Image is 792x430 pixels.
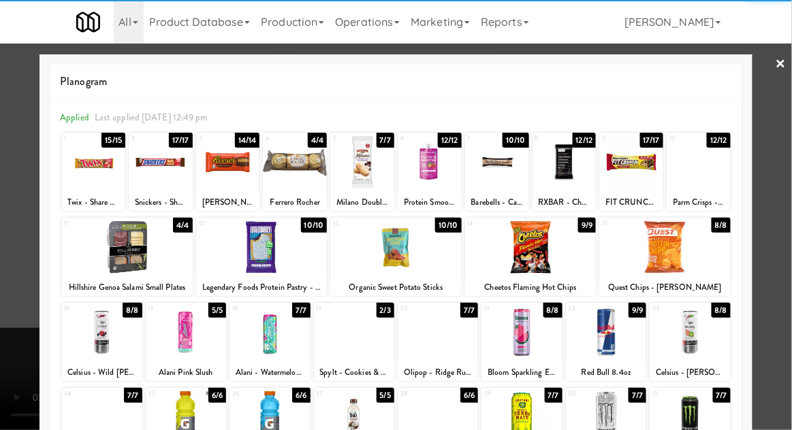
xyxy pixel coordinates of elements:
[332,194,392,211] div: Milano Double Dark Chocolate Cookies
[131,194,191,211] div: Snickers - Share Size
[599,133,663,211] div: 917/17FIT CRUNCH - Peanut Butter Protein Bar
[292,388,310,403] div: 6/6
[229,364,310,381] div: Alani - Watermelon Wave
[208,303,226,318] div: 5/5
[776,44,787,86] a: ×
[330,279,462,296] div: Organic Sweet Potato Sticks
[169,133,193,148] div: 17/17
[465,194,529,211] div: Barebells - Caramel Cashew
[545,388,563,403] div: 7/7
[438,133,462,148] div: 12/12
[650,364,730,381] div: Celsius - [PERSON_NAME]
[333,133,362,144] div: 5
[60,71,732,92] span: Planogram
[465,133,529,211] div: 710/10Barebells - Caramel Cashew
[578,218,596,233] div: 9/9
[569,388,606,399] div: 30
[543,303,563,318] div: 8/8
[435,218,462,233] div: 10/10
[173,218,192,233] div: 4/4
[76,10,100,34] img: Micromart
[377,133,394,148] div: 7/7
[208,388,226,403] div: 6/6
[484,303,522,314] div: 21
[265,194,325,211] div: Ferrero Rocher
[460,388,478,403] div: 6/6
[199,133,228,144] div: 3
[535,194,595,211] div: RXBAR - Chocolate Sea Salt
[652,364,728,381] div: Celsius - [PERSON_NAME]
[602,133,631,144] div: 9
[60,111,89,124] span: Applied
[400,364,476,381] div: Olipop - Ridge Rush
[148,364,224,381] div: Alani Pink Slush
[317,388,354,399] div: 27
[569,303,606,314] div: 22
[467,279,595,296] div: Cheetos Flaming Hot Chips
[669,133,699,144] div: 10
[64,218,127,229] div: 11
[568,364,644,381] div: Red Bull 8.4oz
[314,303,394,381] div: 192/3Spylt - Cookies & Cream
[535,133,565,144] div: 8
[232,388,270,399] div: 26
[400,303,438,314] div: 20
[61,218,193,296] div: 114/4Hillshire Genoa Salami Small Plates
[503,133,529,148] div: 10/10
[196,279,328,296] div: Legendary Foods Protein Pastry - Blueberry
[330,218,462,296] div: 1310/10Organic Sweet Potato Sticks
[129,194,193,211] div: Snickers - Share Size
[292,303,310,318] div: 7/7
[61,279,193,296] div: Hillshire Genoa Salami Small Plates
[467,194,527,211] div: Barebells - Caramel Cashew
[481,303,562,381] div: 218/8Bloom Sparkling Energy - Strawberry Watermelon
[330,133,394,211] div: 57/7Milano Double Dark Chocolate Cookies
[148,303,186,314] div: 17
[317,303,354,314] div: 19
[377,303,394,318] div: 2/3
[712,218,731,233] div: 8/8
[398,303,478,381] div: 207/7Olipop - Ridge Rush
[468,133,497,144] div: 7
[652,388,690,399] div: 31
[332,279,460,296] div: Organic Sweet Potato Sticks
[640,133,664,148] div: 17/17
[601,194,661,211] div: FIT CRUNCH - Peanut Butter Protein Bar
[400,133,430,144] div: 6
[146,303,226,381] div: 175/5Alani Pink Slush
[61,133,125,211] div: 115/15Twix - Share Size
[266,133,295,144] div: 4
[232,303,270,314] div: 18
[652,303,690,314] div: 23
[460,303,478,318] div: 7/7
[629,303,646,318] div: 9/9
[148,388,186,399] div: 25
[566,364,646,381] div: Red Bull 8.4oz
[199,218,262,229] div: 12
[712,303,731,318] div: 8/8
[123,303,142,318] div: 8/8
[63,194,123,211] div: Twix - Share Size
[602,218,665,229] div: 15
[377,388,394,403] div: 5/5
[301,218,328,233] div: 10/10
[64,133,93,144] div: 1
[263,133,327,211] div: 44/4Ferrero Rocher
[398,194,462,211] div: Protein Smoothie - Raspberry Passionfruit
[64,388,101,399] div: 24
[146,364,226,381] div: Alani Pink Slush
[333,218,396,229] div: 13
[669,194,729,211] div: Parm Crisps - Ranch
[707,133,731,148] div: 12/12
[481,364,562,381] div: Bloom Sparkling Energy - Strawberry Watermelon
[465,279,597,296] div: Cheetos Flaming Hot Chips
[713,388,731,403] div: 7/7
[308,133,327,148] div: 4/4
[61,194,125,211] div: Twix - Share Size
[468,218,530,229] div: 14
[263,194,327,211] div: Ferrero Rocher
[400,194,460,211] div: Protein Smoothie - Raspberry Passionfruit
[229,303,310,381] div: 187/7Alani - Watermelon Wave
[398,133,462,211] div: 612/12Protein Smoothie - Raspberry Passionfruit
[129,133,193,211] div: 217/17Snickers - Share Size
